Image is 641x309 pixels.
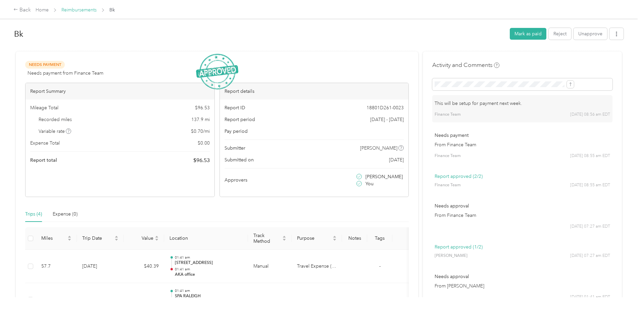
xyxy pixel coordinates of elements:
[124,227,164,250] th: Value
[61,7,97,13] a: Reimbursements
[365,180,374,187] span: You
[26,83,214,100] div: Report Summary
[175,267,243,272] p: 01:41 am
[510,28,546,40] button: Mark as paid
[175,255,243,260] p: 01:41 am
[570,253,610,259] span: [DATE] 07:27 am EDT
[603,271,641,309] iframe: Everlance-gr Chat Button Frame
[435,100,610,107] p: This will be setup for payment next week.
[570,224,610,230] span: [DATE] 07:27 am EDT
[67,238,71,242] span: caret-down
[25,61,65,69] span: Needs Payment
[570,153,610,159] span: [DATE] 08:55 am EDT
[175,288,243,293] p: 01:41 am
[25,210,42,218] div: Trips (4)
[175,260,243,266] p: [STREET_ADDRESS]
[164,227,248,250] th: Location
[28,70,103,77] span: Needs payment from Finance Team
[195,104,210,111] span: $ 96.53
[435,243,610,250] p: Report approved (1/2)
[191,128,210,135] span: $ 0.70 / mi
[248,250,292,283] td: Manual
[198,140,210,147] span: $ 0.00
[225,145,245,152] span: Submitter
[175,272,243,278] p: AKA office
[379,297,381,302] span: -
[549,28,571,40] button: Reject
[114,235,118,239] span: caret-up
[225,116,255,123] span: Report period
[292,227,342,250] th: Purpose
[365,173,403,180] span: [PERSON_NAME]
[30,157,57,164] span: Report total
[225,177,247,184] span: Approvers
[53,210,78,218] div: Expense (0)
[36,250,77,283] td: 57.7
[248,227,292,250] th: Track Method
[155,238,159,242] span: caret-down
[379,263,381,269] span: -
[570,112,610,118] span: [DATE] 08:56 am EDT
[282,235,286,239] span: caret-up
[366,104,404,111] span: 18801D261-0023
[570,182,610,188] span: [DATE] 08:55 am EDT
[41,235,66,241] span: Miles
[114,238,118,242] span: caret-down
[432,61,499,69] h4: Activity and Comments
[30,104,58,111] span: Mileage Total
[124,250,164,283] td: $40.39
[292,250,342,283] td: Travel Expense (Not Food)
[435,273,610,280] p: Needs approval
[435,182,461,188] span: Finance Team
[435,173,610,180] p: Report approved (2/2)
[435,212,610,219] p: From Finance Team
[67,235,71,239] span: caret-up
[342,227,367,250] th: Notes
[109,6,115,13] span: Bk
[225,128,248,135] span: Pay period
[367,227,392,250] th: Tags
[225,104,245,111] span: Report ID
[435,112,461,118] span: Finance Team
[77,250,124,283] td: [DATE]
[191,116,210,123] span: 137.9 mi
[155,235,159,239] span: caret-up
[574,28,607,40] button: Unapprove
[193,156,210,164] span: $ 96.53
[225,156,254,163] span: Submitted on
[435,253,467,259] span: [PERSON_NAME]
[435,202,610,209] p: Needs approval
[333,238,337,242] span: caret-down
[30,140,60,147] span: Expense Total
[435,153,461,159] span: Finance Team
[435,282,610,289] p: From [PERSON_NAME]
[175,293,243,299] p: SPA RALEIGH
[435,141,610,148] p: From Finance Team
[77,227,124,250] th: Trip Date
[39,128,71,135] span: Variable rate
[570,294,610,300] span: [DATE] 01:41 am EDT
[36,227,77,250] th: Miles
[220,83,409,100] div: Report details
[297,235,331,241] span: Purpose
[435,132,610,139] p: Needs payment
[253,233,281,244] span: Track Method
[196,54,238,90] img: ApprovedStamp
[39,116,72,123] span: Recorded miles
[82,235,113,241] span: Trip Date
[370,116,404,123] span: [DATE] - [DATE]
[36,7,49,13] a: Home
[129,235,153,241] span: Value
[389,156,404,163] span: [DATE]
[360,145,397,152] span: [PERSON_NAME]
[14,26,505,42] h1: Bk
[282,238,286,242] span: caret-down
[13,6,31,14] div: Back
[333,235,337,239] span: caret-up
